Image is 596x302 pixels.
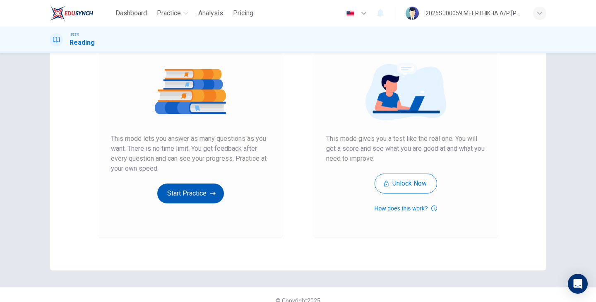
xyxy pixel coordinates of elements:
[112,6,150,21] button: Dashboard
[406,7,419,20] img: Profile picture
[230,6,257,21] button: Pricing
[70,32,79,38] span: IELTS
[375,174,437,193] button: Unlock Now
[326,134,485,164] span: This mode gives you a test like the real one. You will get a score and see what you are good at a...
[568,274,588,294] div: Open Intercom Messenger
[157,184,224,203] button: Start Practice
[154,6,192,21] button: Practice
[157,8,181,18] span: Practice
[374,203,437,213] button: How does this work?
[425,8,523,18] div: 2025SJ00059 MEERTHIKHA A/P [PERSON_NAME]
[111,134,270,174] span: This mode lets you answer as many questions as you want. There is no time limit. You get feedback...
[50,5,93,22] img: EduSynch logo
[198,8,223,18] span: Analysis
[115,8,147,18] span: Dashboard
[195,6,226,21] button: Analysis
[345,10,356,17] img: en
[50,5,112,22] a: EduSynch logo
[233,8,253,18] span: Pricing
[70,38,95,48] h1: Reading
